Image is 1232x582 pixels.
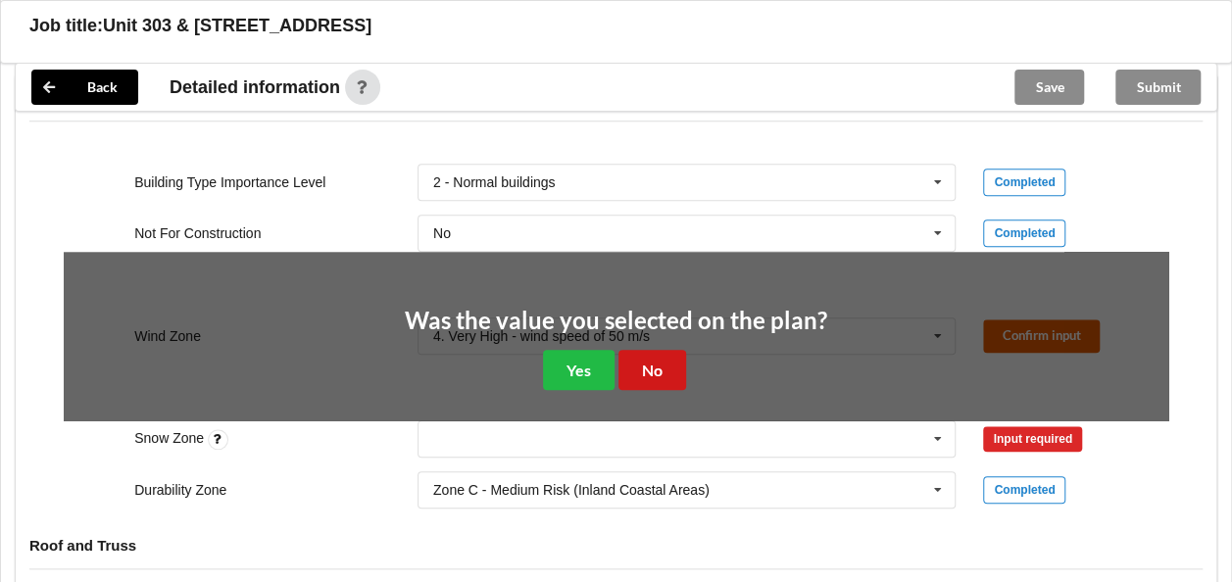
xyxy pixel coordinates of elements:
label: Not For Construction [134,225,261,241]
h3: Unit 303 & [STREET_ADDRESS] [103,15,371,37]
div: Zone C - Medium Risk (Inland Coastal Areas) [433,483,710,497]
div: Completed [983,219,1065,247]
button: Yes [543,350,615,390]
span: Detailed information [170,78,340,96]
label: Durability Zone [134,482,226,498]
h2: Was the value you selected on the plan? [405,306,827,336]
div: Completed [983,169,1065,196]
button: Back [31,70,138,105]
h4: Roof and Truss [29,536,1203,555]
label: Building Type Importance Level [134,174,325,190]
div: Completed [983,476,1065,504]
div: No [433,226,451,240]
div: Input required [983,426,1082,452]
div: 2 - Normal buildings [433,175,556,189]
label: Snow Zone [134,430,208,446]
h3: Job title: [29,15,103,37]
button: No [618,350,686,390]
